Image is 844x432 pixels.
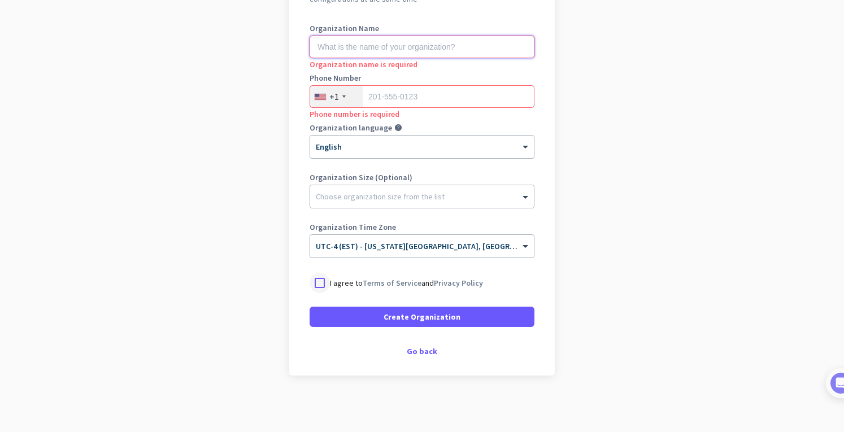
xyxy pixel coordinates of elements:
[310,109,399,119] span: Phone number is required
[363,278,421,288] a: Terms of Service
[384,311,460,322] span: Create Organization
[310,74,534,82] label: Phone Number
[310,36,534,58] input: What is the name of your organization?
[434,278,483,288] a: Privacy Policy
[310,347,534,355] div: Go back
[310,85,534,108] input: 201-555-0123
[310,307,534,327] button: Create Organization
[310,223,534,231] label: Organization Time Zone
[394,124,402,132] i: help
[329,91,339,102] div: +1
[330,277,483,289] p: I agree to and
[310,59,417,69] span: Organization name is required
[310,173,534,181] label: Organization Size (Optional)
[310,124,392,132] label: Organization language
[310,24,534,32] label: Organization Name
